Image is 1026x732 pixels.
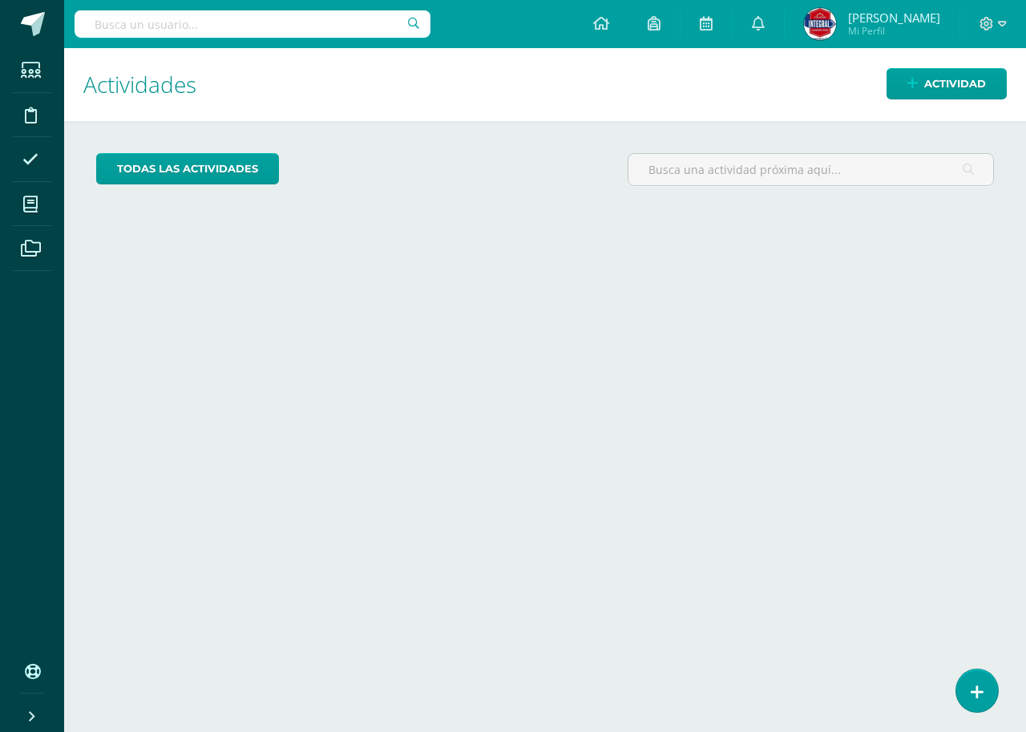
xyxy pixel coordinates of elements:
a: Actividad [887,68,1007,99]
input: Busca un usuario... [75,10,430,38]
span: Mi Perfil [848,24,940,38]
span: Actividad [924,69,986,99]
input: Busca una actividad próxima aquí... [628,154,993,185]
h1: Actividades [83,48,1007,121]
a: todas las Actividades [96,153,279,184]
span: [PERSON_NAME] [848,10,940,26]
img: 9479b67508c872087c746233754dda3e.png [804,8,836,40]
